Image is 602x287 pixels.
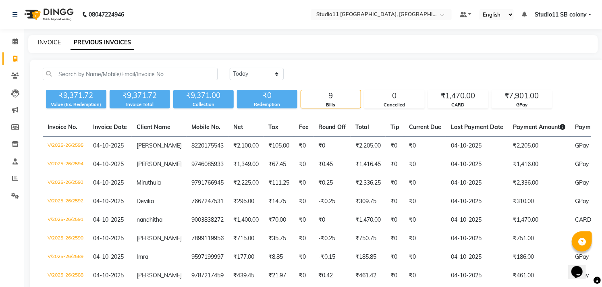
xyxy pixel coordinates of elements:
[228,229,264,248] td: ₹715.00
[313,229,351,248] td: -₹0.25
[110,90,170,101] div: ₹9,371.72
[187,266,228,285] td: 9787217459
[21,3,76,26] img: logo
[568,255,594,279] iframe: chat widget
[110,101,170,108] div: Invoice Total
[351,229,386,248] td: ₹750.75
[404,229,446,248] td: ₹0
[268,123,278,131] span: Tax
[365,90,424,102] div: 0
[446,155,508,174] td: 04-10-2025
[294,137,313,156] td: ₹0
[575,142,589,149] span: GPay
[508,266,570,285] td: ₹461.00
[48,123,77,131] span: Invoice No.
[43,68,218,80] input: Search by Name/Mobile/Email/Invoice No
[264,155,294,174] td: ₹67.45
[237,90,297,101] div: ₹0
[404,211,446,229] td: ₹0
[313,248,351,266] td: -₹0.15
[351,211,386,229] td: ₹1,470.00
[313,155,351,174] td: ₹0.45
[386,248,404,266] td: ₹0
[264,248,294,266] td: ₹8.85
[43,266,88,285] td: V/2025-26/2588
[451,123,503,131] span: Last Payment Date
[351,174,386,192] td: ₹2,336.25
[233,123,243,131] span: Net
[294,229,313,248] td: ₹0
[93,253,124,260] span: 04-10-2025
[446,192,508,211] td: 04-10-2025
[351,192,386,211] td: ₹309.75
[294,155,313,174] td: ₹0
[428,90,488,102] div: ₹1,470.00
[575,179,589,186] span: GPay
[299,123,309,131] span: Fee
[93,179,124,186] span: 04-10-2025
[43,211,88,229] td: V/2025-26/2591
[508,229,570,248] td: ₹751.00
[137,198,154,205] span: Devika
[446,211,508,229] td: 04-10-2025
[313,137,351,156] td: ₹0
[492,102,552,108] div: GPay
[386,229,404,248] td: ₹0
[294,174,313,192] td: ₹0
[187,155,228,174] td: 9746085933
[508,137,570,156] td: ₹2,205.00
[43,155,88,174] td: V/2025-26/2594
[187,137,228,156] td: 8220175543
[313,211,351,229] td: ₹0
[313,174,351,192] td: ₹0.25
[351,248,386,266] td: ₹185.85
[404,174,446,192] td: ₹0
[264,192,294,211] td: ₹14.75
[294,248,313,266] td: ₹0
[575,198,589,205] span: GPay
[404,266,446,285] td: ₹0
[187,174,228,192] td: 9791766945
[228,174,264,192] td: ₹2,225.00
[355,123,369,131] span: Total
[386,266,404,285] td: ₹0
[46,90,106,101] div: ₹9,371.72
[404,137,446,156] td: ₹0
[71,35,134,50] a: PREVIOUS INVOICES
[137,160,182,168] span: [PERSON_NAME]
[93,142,124,149] span: 04-10-2025
[386,137,404,156] td: ₹0
[508,192,570,211] td: ₹310.00
[386,174,404,192] td: ₹0
[43,174,88,192] td: V/2025-26/2593
[173,90,234,101] div: ₹9,371.00
[428,102,488,108] div: CARD
[43,248,88,266] td: V/2025-26/2589
[508,174,570,192] td: ₹2,336.00
[191,123,220,131] span: Mobile No.
[264,229,294,248] td: ₹35.75
[237,101,297,108] div: Redemption
[228,211,264,229] td: ₹1,400.00
[535,10,587,19] span: Studio11 SB colony
[294,266,313,285] td: ₹0
[137,272,182,279] span: [PERSON_NAME]
[508,155,570,174] td: ₹1,416.00
[43,192,88,211] td: V/2025-26/2592
[446,229,508,248] td: 04-10-2025
[93,235,124,242] span: 04-10-2025
[187,192,228,211] td: 7667247531
[137,235,182,242] span: [PERSON_NAME]
[508,248,570,266] td: ₹186.00
[89,3,124,26] b: 08047224946
[46,101,106,108] div: Value (Ex. Redemption)
[446,174,508,192] td: 04-10-2025
[93,123,127,131] span: Invoice Date
[313,266,351,285] td: ₹0.42
[409,123,441,131] span: Current Due
[575,160,589,168] span: GPay
[301,90,361,102] div: 9
[513,123,565,131] span: Payment Amount
[386,155,404,174] td: ₹0
[137,123,170,131] span: Client Name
